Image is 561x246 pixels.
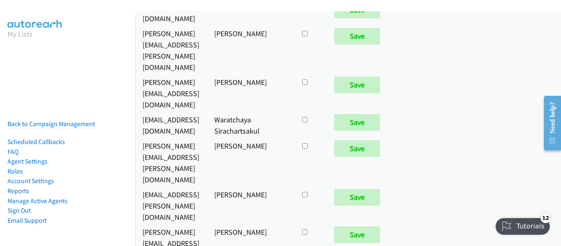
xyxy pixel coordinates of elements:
[207,187,293,224] td: [PERSON_NAME]
[8,187,29,195] a: Reports
[334,28,380,45] input: Save
[8,138,65,146] a: Scheduled Callbacks
[8,216,47,224] a: Email Support
[334,114,380,131] input: Save
[537,90,561,156] iframe: Resource Center
[8,157,48,165] a: Agent Settings
[135,138,207,187] td: [PERSON_NAME][EMAIL_ADDRESS][PERSON_NAME][DOMAIN_NAME]
[334,226,380,243] input: Save
[8,177,54,185] a: Account Settings
[8,197,68,205] a: Manage Active Agents
[8,167,23,175] a: Roles
[135,75,207,112] td: [PERSON_NAME][EMAIL_ADDRESS][DOMAIN_NAME]
[135,112,207,138] td: [EMAIL_ADDRESS][DOMAIN_NAME]
[334,140,380,157] input: Save
[334,77,380,93] input: Save
[8,120,95,128] a: Back to Campaign Management
[8,29,33,39] a: My Lists
[491,210,555,240] iframe: Checklist
[8,206,31,214] a: Sign Out
[207,112,293,138] td: Waratchaya Sirachartsakul
[207,75,293,112] td: [PERSON_NAME]
[135,26,207,75] td: [PERSON_NAME][EMAIL_ADDRESS][PERSON_NAME][DOMAIN_NAME]
[334,189,380,206] input: Save
[207,138,293,187] td: [PERSON_NAME]
[8,148,18,156] a: FAQ
[135,187,207,224] td: [EMAIL_ADDRESS][PERSON_NAME][DOMAIN_NAME]
[207,26,293,75] td: [PERSON_NAME]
